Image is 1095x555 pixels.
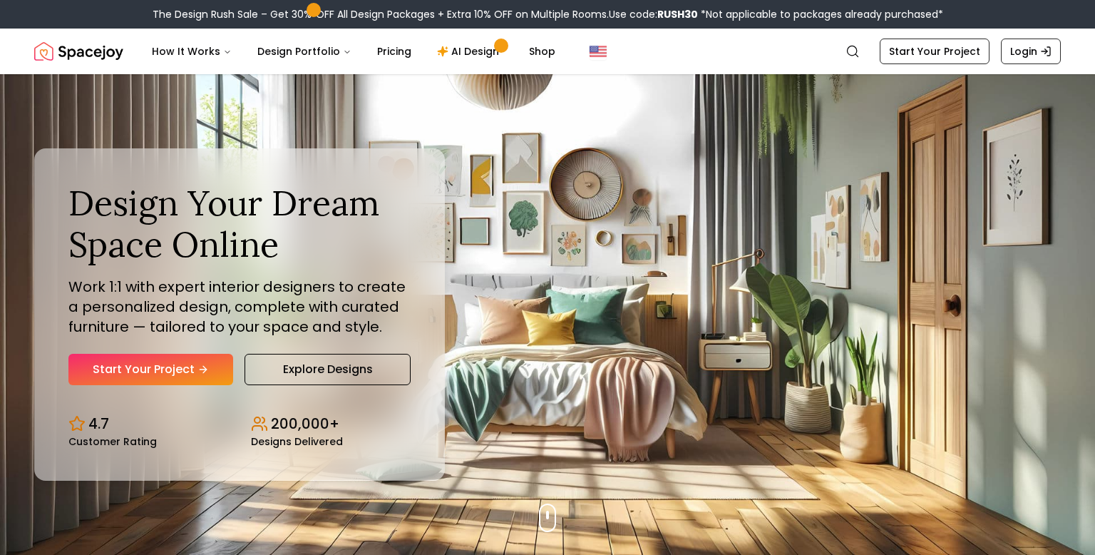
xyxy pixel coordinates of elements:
img: United States [590,43,607,60]
a: Start Your Project [68,354,233,385]
img: Spacejoy Logo [34,37,123,66]
div: Design stats [68,402,411,447]
p: 4.7 [88,414,109,434]
a: Pricing [366,37,423,66]
a: Login [1001,39,1061,64]
a: Spacejoy [34,37,123,66]
b: RUSH30 [657,7,698,21]
p: Work 1:1 with expert interior designers to create a personalized design, complete with curated fu... [68,277,411,337]
a: Start Your Project [880,39,989,64]
nav: Main [140,37,567,66]
span: *Not applicable to packages already purchased* [698,7,943,21]
h1: Design Your Dream Space Online [68,183,411,265]
small: Designs Delivered [251,437,343,447]
a: AI Design [426,37,515,66]
button: Design Portfolio [246,37,363,66]
div: The Design Rush Sale – Get 30% OFF All Design Packages + Extra 10% OFF on Multiple Rooms. [153,7,943,21]
p: 200,000+ [271,414,339,434]
span: Use code: [609,7,698,21]
nav: Global [34,29,1061,74]
small: Customer Rating [68,437,157,447]
a: Shop [518,37,567,66]
button: How It Works [140,37,243,66]
a: Explore Designs [245,354,411,385]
